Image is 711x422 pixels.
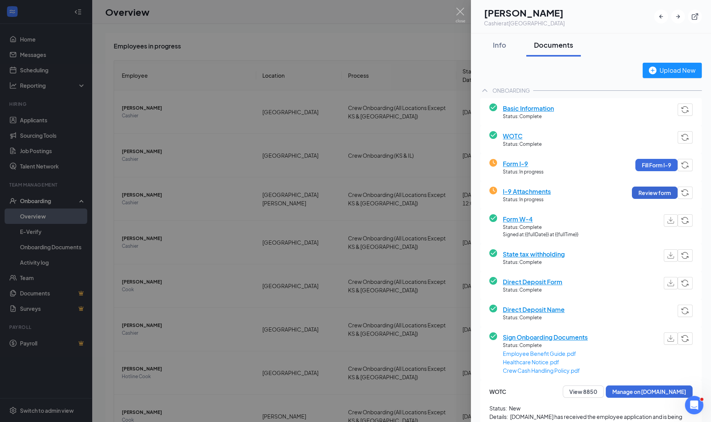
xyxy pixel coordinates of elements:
[632,187,678,199] button: Review form
[503,305,565,314] span: Direct Deposit Name
[503,358,588,366] a: Healthcare Notice.pdf
[503,224,578,231] span: Status: Complete
[503,277,562,287] span: Direct Deposit Form
[674,13,682,20] svg: ArrowRight
[563,385,604,398] button: View 8850
[503,103,554,113] span: Basic Information
[503,113,554,120] span: Status: Complete
[489,387,506,396] span: WOTC
[484,19,565,27] div: Cashier at [GEOGRAPHIC_DATA]
[488,40,511,50] div: Info
[649,65,696,75] div: Upload New
[503,314,565,322] span: Status: Complete
[654,10,668,23] button: ArrowLeftNew
[503,141,542,148] span: Status: Complete
[643,63,702,78] button: Upload New
[503,231,578,239] span: Signed at: {{fullDate}} at {{fullTime}}
[503,342,588,349] span: Status: Complete
[685,396,703,414] iframe: Intercom live chat
[606,385,693,398] button: Manage on [DOMAIN_NAME]
[534,40,573,50] div: Documents
[671,10,685,23] button: ArrowRight
[503,187,551,196] span: I-9 Attachments
[503,249,565,259] span: State tax withholding
[503,168,544,176] span: Status: In progress
[509,404,520,412] span: New
[489,404,507,412] span: Status:
[484,6,565,19] h1: [PERSON_NAME]
[503,196,551,203] span: Status: In progress
[503,259,565,266] span: Status: Complete
[657,13,665,20] svg: ArrowLeftNew
[480,86,489,95] svg: ChevronUp
[503,349,588,358] a: Employee Benefit Guide.pdf
[503,366,588,375] a: Crew Cash Handling Policy.pdf
[503,332,588,342] span: Sign Onboarding Documents
[688,10,702,23] button: ExternalLink
[691,13,699,20] svg: ExternalLink
[503,287,562,294] span: Status: Complete
[503,159,544,168] span: Form I-9
[503,131,542,141] span: WOTC
[492,87,530,94] div: ONBOARDING
[635,159,678,171] button: Fill Form I-9
[503,214,578,224] span: Form W-4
